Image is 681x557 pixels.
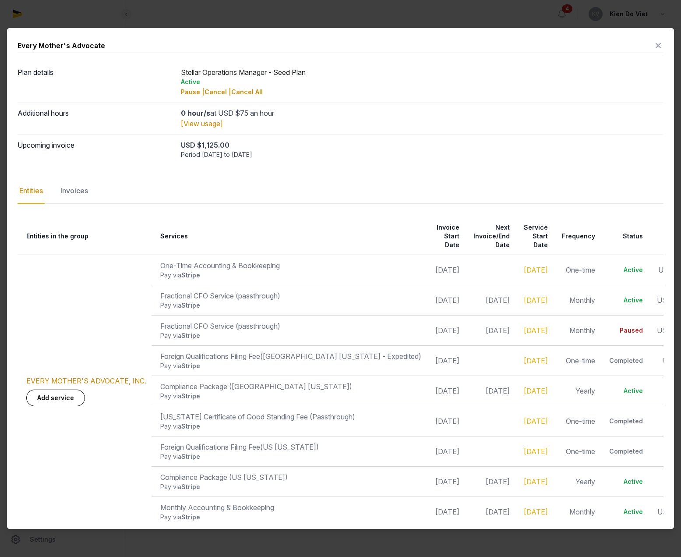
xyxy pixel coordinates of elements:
[181,302,200,309] span: Stripe
[181,362,200,369] span: Stripe
[181,88,205,96] span: Pause |
[18,40,105,51] div: Every Mother's Advocate
[609,266,643,274] div: Active
[486,296,510,305] span: [DATE]
[260,352,421,361] span: ([GEOGRAPHIC_DATA] [US_STATE] - Expedited)
[160,422,421,431] div: Pay via
[486,326,510,335] span: [DATE]
[524,507,548,516] a: [DATE]
[160,362,421,370] div: Pay via
[609,387,643,395] div: Active
[553,285,600,315] td: Monthly
[486,387,510,395] span: [DATE]
[181,332,200,339] span: Stripe
[553,255,600,285] td: One-time
[181,119,223,128] a: [View usage]
[427,285,465,315] td: [DATE]
[553,345,600,376] td: One-time
[181,513,200,521] span: Stripe
[160,301,421,310] div: Pay via
[181,150,663,159] div: Period [DATE] to [DATE]
[18,108,174,129] dt: Additional hours
[181,271,200,279] span: Stripe
[181,109,210,117] strong: 0 hour/s
[152,218,427,255] th: Services
[609,477,643,486] div: Active
[427,345,465,376] td: [DATE]
[663,387,678,395] span: USD
[609,296,643,305] div: Active
[658,266,674,274] span: USD
[427,436,465,466] td: [DATE]
[553,466,600,497] td: Yearly
[657,296,672,305] span: USD
[205,88,231,96] span: Cancel |
[427,406,465,436] td: [DATE]
[553,376,600,406] td: Yearly
[181,392,200,400] span: Stripe
[160,472,421,482] div: Compliance Package (US [US_STATE])
[160,502,421,513] div: Monthly Accounting & Bookkeeping
[427,376,465,406] td: [DATE]
[524,387,548,395] a: [DATE]
[553,436,600,466] td: One-time
[181,453,200,460] span: Stripe
[181,78,663,86] div: Active
[160,452,421,461] div: Pay via
[524,326,548,335] a: [DATE]
[486,507,510,516] span: [DATE]
[663,477,678,486] span: USD
[160,482,421,491] div: Pay via
[515,218,553,255] th: Service Start Date
[553,218,600,255] th: Frequency
[160,442,421,452] div: Foreign Qualifications Filing Fee
[26,376,146,385] a: EVERY MOTHER'S ADVOCATE, INC.
[524,447,548,456] a: [DATE]
[59,178,90,204] div: Invoices
[524,417,548,426] a: [DATE]
[18,178,45,204] div: Entities
[553,315,600,345] td: Monthly
[609,326,643,335] div: Paused
[524,266,548,274] a: [DATE]
[160,271,421,280] div: Pay via
[524,477,548,486] a: [DATE]
[486,477,510,486] span: [DATE]
[609,417,643,426] div: Completed
[657,326,672,335] span: USD
[18,67,174,97] dt: Plan details
[609,507,643,516] div: Active
[524,296,548,305] a: [DATE]
[18,178,663,204] nav: Tabs
[231,88,263,96] span: Cancel All
[427,218,465,255] th: Invoice Start Date
[657,507,673,516] span: USD
[427,315,465,345] td: [DATE]
[160,321,421,331] div: Fractional CFO Service (passthrough)
[609,356,643,365] div: Completed
[160,331,421,340] div: Pay via
[181,140,663,150] div: USD $1,125.00
[260,443,319,451] span: (US [US_STATE])
[160,381,421,392] div: Compliance Package ([GEOGRAPHIC_DATA] [US_STATE])
[181,483,200,490] span: Stripe
[160,412,421,422] div: [US_STATE] Certificate of Good Standing Fee (Passthrough)
[427,497,465,527] td: [DATE]
[427,466,465,497] td: [DATE]
[553,497,600,527] td: Monthly
[160,351,421,362] div: Foreign Qualifications Filing Fee
[662,356,677,365] span: USD
[181,422,200,430] span: Stripe
[465,218,515,255] th: Next Invoice/End Date
[160,260,421,271] div: One-Time Accounting & Bookkeeping
[600,218,648,255] th: Status
[160,392,421,401] div: Pay via
[181,108,663,118] div: at USD $75 an hour
[160,513,421,522] div: Pay via
[427,255,465,285] td: [DATE]
[160,291,421,301] div: Fractional CFO Service (passthrough)
[524,356,548,365] a: [DATE]
[181,67,663,97] div: Stellar Operations Manager - Seed Plan
[18,218,152,255] th: Entities in the group
[553,406,600,436] td: One-time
